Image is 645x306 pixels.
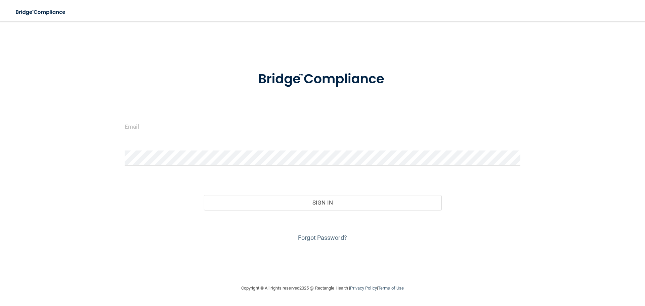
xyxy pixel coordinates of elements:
[244,62,401,97] img: bridge_compliance_login_screen.278c3ca4.svg
[200,277,445,299] div: Copyright © All rights reserved 2025 @ Rectangle Health | |
[204,195,441,210] button: Sign In
[378,286,404,291] a: Terms of Use
[125,119,520,134] input: Email
[10,5,72,19] img: bridge_compliance_login_screen.278c3ca4.svg
[298,234,347,241] a: Forgot Password?
[350,286,377,291] a: Privacy Policy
